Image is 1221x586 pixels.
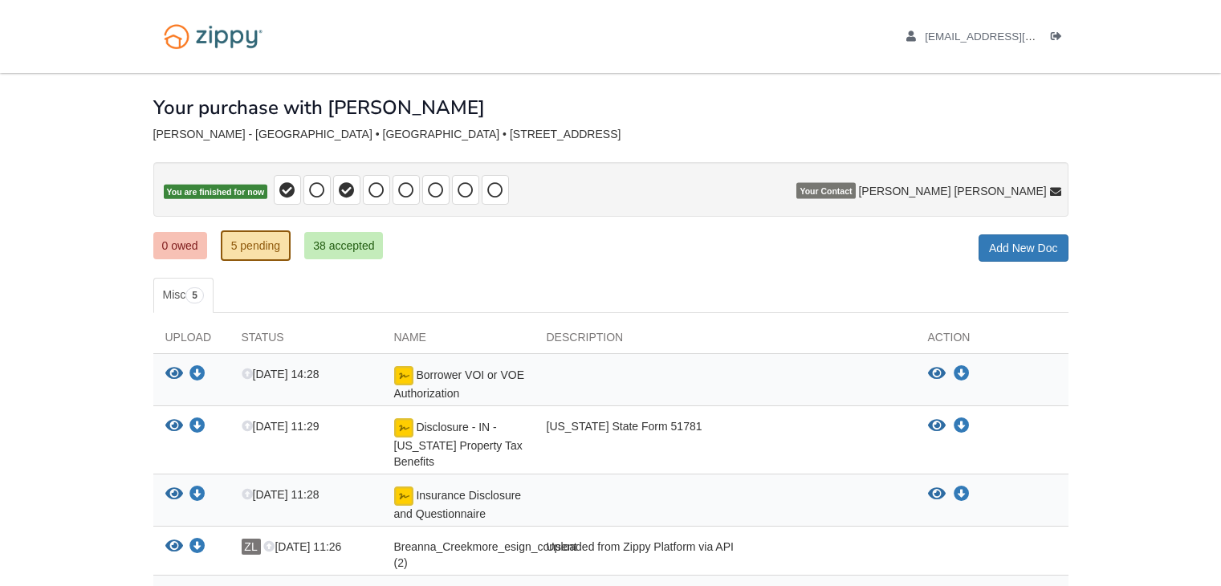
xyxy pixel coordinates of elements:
a: Download Disclosure - IN - Indiana Property Tax Benefits [189,421,206,433]
button: View Breanna_Creekmore_esign_consent (2) [165,539,183,555]
button: View Disclosure - IN - Indiana Property Tax Benefits [928,418,946,434]
button: View Borrower VOI or VOE Authorization [928,366,946,382]
a: Download Borrower VOI or VOE Authorization [954,368,970,380]
img: Document fully signed [394,486,413,506]
div: [PERSON_NAME] - [GEOGRAPHIC_DATA] • [GEOGRAPHIC_DATA] • [STREET_ADDRESS] [153,128,1068,141]
span: Insurance Disclosure and Questionnaire [394,489,522,520]
h1: Your purchase with [PERSON_NAME] [153,97,485,118]
button: View Borrower VOI or VOE Authorization [165,366,183,383]
div: Status [230,329,382,353]
span: Your Contact [796,183,855,199]
span: Disclosure - IN - [US_STATE] Property Tax Benefits [394,421,523,468]
span: [PERSON_NAME] [PERSON_NAME] [858,183,1046,199]
span: [DATE] 11:29 [242,420,319,433]
a: 38 accepted [304,232,383,259]
div: Name [382,329,535,353]
div: Uploaded from Zippy Platform via API [535,539,916,571]
a: Download Borrower VOI or VOE Authorization [189,368,206,381]
a: Download Disclosure - IN - Indiana Property Tax Benefits [954,420,970,433]
a: Download Breanna_Creekmore_esign_consent (2) [189,541,206,554]
img: Document fully signed [394,418,413,437]
span: [DATE] 11:26 [263,540,341,553]
a: Download Insurance Disclosure and Questionnaire [954,488,970,501]
a: 5 pending [221,230,291,261]
span: You are finished for now [164,185,268,200]
span: becreekmore@gmail.com [925,31,1109,43]
span: 5 [185,287,204,303]
a: edit profile [906,31,1109,47]
div: [US_STATE] State Form 51781 [535,418,916,470]
a: 0 owed [153,232,207,259]
a: Misc [153,278,214,313]
div: Action [916,329,1068,353]
div: Description [535,329,916,353]
div: Upload [153,329,230,353]
span: ZL [242,539,261,555]
button: View Insurance Disclosure and Questionnaire [928,486,946,503]
button: View Disclosure - IN - Indiana Property Tax Benefits [165,418,183,435]
a: Add New Doc [979,234,1068,262]
span: Borrower VOI or VOE Authorization [394,368,524,400]
img: Document fully signed [394,366,413,385]
a: Log out [1051,31,1068,47]
button: View Insurance Disclosure and Questionnaire [165,486,183,503]
a: Download Insurance Disclosure and Questionnaire [189,489,206,502]
span: [DATE] 11:28 [242,488,319,501]
span: Breanna_Creekmore_esign_consent (2) [394,540,577,569]
span: [DATE] 14:28 [242,368,319,380]
img: Logo [153,16,273,57]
